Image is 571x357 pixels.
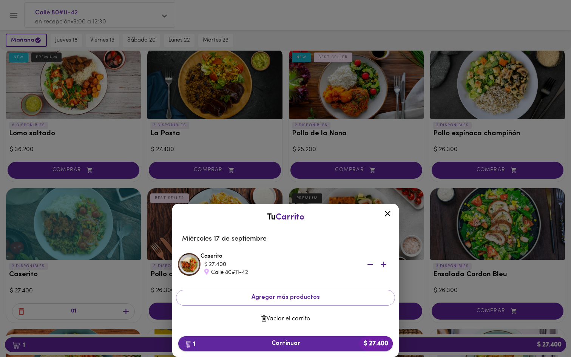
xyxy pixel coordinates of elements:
img: cart.png [185,340,191,348]
b: 1 [181,339,200,349]
button: 1Continuar$ 27.400 [178,336,393,351]
li: Miércoles 17 de septiembre [176,230,395,248]
span: Vaciar el carrito [182,315,389,323]
img: Caserito [178,253,201,276]
b: $ 27.400 [359,336,393,351]
iframe: Messagebird Livechat Widget [527,313,563,349]
div: Tu [180,212,391,223]
span: Continuar [184,340,387,347]
div: Calle 80#11-42 [204,269,355,277]
span: Agregar más productos [182,294,389,301]
button: Agregar más productos [176,290,395,305]
span: Carrito [276,213,304,222]
button: Vaciar el carrito [176,312,395,326]
div: $ 27.400 [204,261,355,269]
div: Caserito [201,252,393,277]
